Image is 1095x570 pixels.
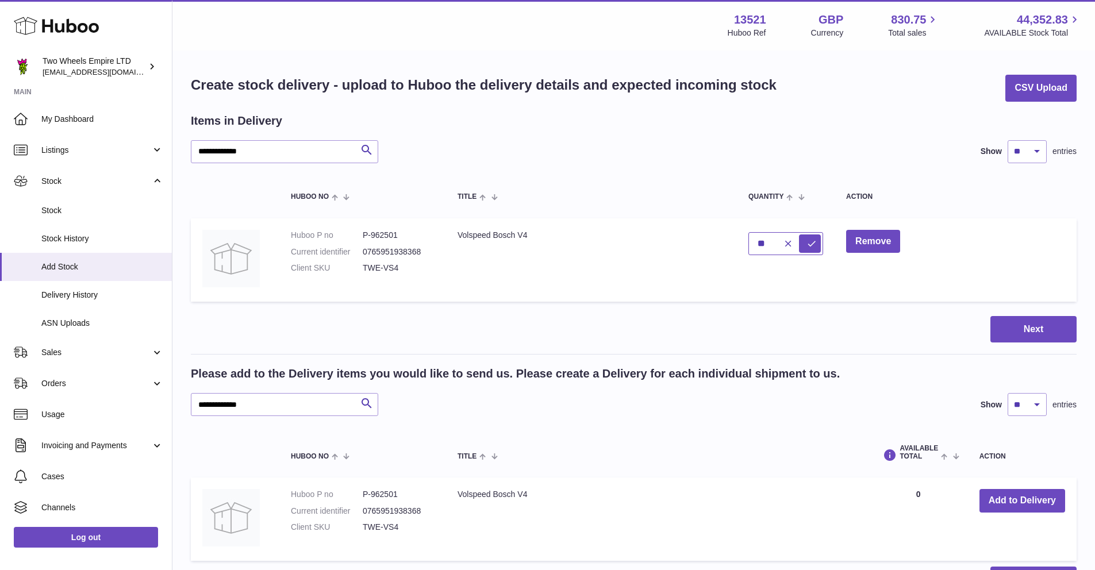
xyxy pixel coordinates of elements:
span: My Dashboard [41,114,163,125]
dd: P-962501 [363,489,435,500]
div: Action [846,193,1065,201]
span: [EMAIL_ADDRESS][DOMAIN_NAME] [43,67,169,76]
dt: Client SKU [291,522,363,533]
span: Cases [41,471,163,482]
span: AVAILABLE Total [900,445,938,460]
dt: Client SKU [291,263,363,274]
dd: TWE-VS4 [363,263,435,274]
td: 0 [869,477,967,561]
button: Next [990,316,1077,343]
button: CSV Upload [1005,75,1077,102]
span: entries [1052,399,1077,410]
span: Stock [41,176,151,187]
strong: GBP [819,12,843,28]
h2: Please add to the Delivery items you would like to send us. Please create a Delivery for each ind... [191,366,840,382]
dd: P-962501 [363,230,435,241]
strong: 13521 [734,12,766,28]
span: 830.75 [891,12,926,28]
span: Title [458,193,477,201]
dt: Current identifier [291,247,363,257]
span: Stock [41,205,163,216]
span: 44,352.83 [1017,12,1068,28]
div: Two Wheels Empire LTD [43,56,146,78]
dt: Huboo P no [291,489,363,500]
label: Show [981,146,1002,157]
div: Huboo Ref [728,28,766,38]
span: Huboo no [291,193,329,201]
a: Log out [14,527,158,548]
span: AVAILABLE Stock Total [984,28,1081,38]
span: entries [1052,146,1077,157]
dt: Current identifier [291,506,363,517]
button: Add to Delivery [979,489,1065,513]
dd: TWE-VS4 [363,522,435,533]
h1: Create stock delivery - upload to Huboo the delivery details and expected incoming stock [191,76,777,94]
span: Title [458,453,477,460]
span: Usage [41,409,163,420]
span: Delivery History [41,290,163,301]
dd: 0765951938368 [363,247,435,257]
span: ASN Uploads [41,318,163,329]
span: Add Stock [41,261,163,272]
dd: 0765951938368 [363,506,435,517]
span: Invoicing and Payments [41,440,151,451]
button: Remove [846,230,900,253]
span: Listings [41,145,151,156]
span: Sales [41,347,151,358]
img: justas@twowheelsempire.com [14,58,31,75]
span: Total sales [888,28,939,38]
span: Stock History [41,233,163,244]
span: Orders [41,378,151,389]
dt: Huboo P no [291,230,363,241]
td: Volspeed Bosch V4 [446,477,869,561]
h2: Items in Delivery [191,113,282,129]
img: Volspeed Bosch V4 [202,489,260,546]
td: Volspeed Bosch V4 [446,218,737,302]
img: Volspeed Bosch V4 [202,230,260,287]
div: Action [979,453,1065,460]
a: 830.75 Total sales [888,12,939,38]
span: Huboo no [291,453,329,460]
span: Channels [41,502,163,513]
a: 44,352.83 AVAILABLE Stock Total [984,12,1081,38]
label: Show [981,399,1002,410]
div: Currency [811,28,844,38]
span: Quantity [748,193,783,201]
